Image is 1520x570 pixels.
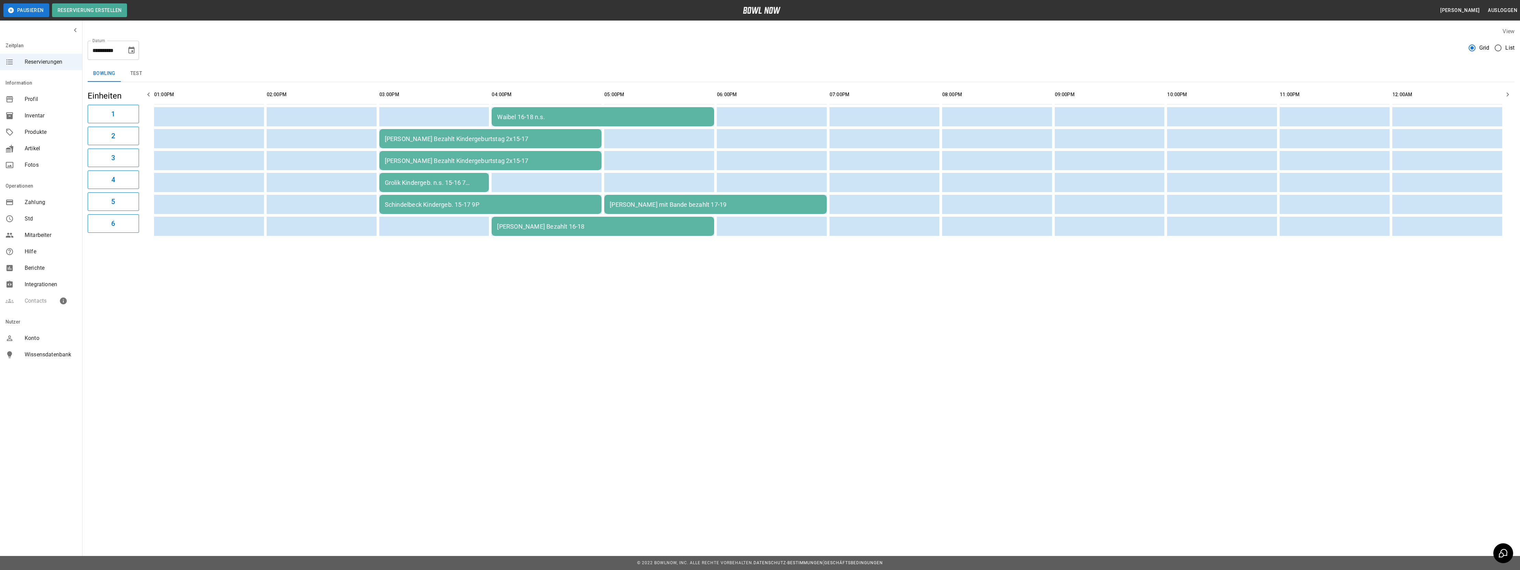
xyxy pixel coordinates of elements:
[492,85,601,104] th: 04:00PM
[88,65,1515,82] div: inventory tabs
[743,7,781,14] img: logo
[25,144,77,153] span: Artikel
[88,192,139,211] button: 5
[52,3,127,17] button: Reservierung erstellen
[1167,85,1277,104] th: 10:00PM
[1055,85,1165,104] th: 09:00PM
[111,130,115,141] h6: 2
[1280,85,1390,104] th: 11:00PM
[385,135,596,142] div: [PERSON_NAME] Bezahlt Kindergeburtstag 2x15-17
[753,560,823,565] a: Datenschutz-Bestimmungen
[25,215,77,223] span: Std
[1479,44,1490,52] span: Grid
[1505,44,1515,52] span: List
[1437,4,1482,17] button: [PERSON_NAME]
[25,58,77,66] span: Reservierungen
[88,149,139,167] button: 3
[1503,28,1515,35] label: View
[267,85,377,104] th: 02:00PM
[1485,4,1520,17] button: Ausloggen
[379,85,489,104] th: 03:00PM
[151,82,1505,239] table: sticky table
[824,560,883,565] a: Geschäftsbedingungen
[25,351,77,359] span: Wissensdatenbank
[497,113,709,121] div: Waibel 16-18 n.s.
[25,128,77,136] span: Produkte
[25,248,77,256] span: Hilfe
[88,90,139,101] h5: Einheiten
[604,85,714,104] th: 05:00PM
[25,334,77,342] span: Konto
[88,105,139,123] button: 1
[88,65,121,82] button: Bowling
[111,109,115,119] h6: 1
[610,201,821,208] div: [PERSON_NAME] mit Bande bezahlt 17-19
[1392,85,1502,104] th: 12:00AM
[942,85,1052,104] th: 08:00PM
[25,198,77,206] span: Zahlung
[25,95,77,103] span: Profil
[25,264,77,272] span: Berichte
[111,196,115,207] h6: 5
[829,85,939,104] th: 07:00PM
[111,174,115,185] h6: 4
[25,112,77,120] span: Inventar
[121,65,152,82] button: test
[25,161,77,169] span: Fotos
[111,152,115,163] h6: 3
[88,127,139,145] button: 2
[111,218,115,229] h6: 6
[637,560,753,565] span: © 2022 BowlNow, Inc. Alle Rechte vorbehalten.
[88,214,139,233] button: 6
[25,280,77,289] span: Integrationen
[385,201,596,208] div: Schindelbeck Kindergeb. 15-17 9P
[25,231,77,239] span: Mitarbeiter
[385,179,484,186] div: Grolik Kindergeb. n.s. 15-16 7 kinder 2x Erw.
[385,157,596,164] div: [PERSON_NAME] Bezahlt Kindergeburtstag 2x15-17
[125,43,138,57] button: Choose date, selected date is 4. Okt. 2025
[717,85,827,104] th: 06:00PM
[3,3,49,17] button: Pausieren
[497,223,709,230] div: [PERSON_NAME] Bezahlt 16-18
[88,170,139,189] button: 4
[154,85,264,104] th: 01:00PM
